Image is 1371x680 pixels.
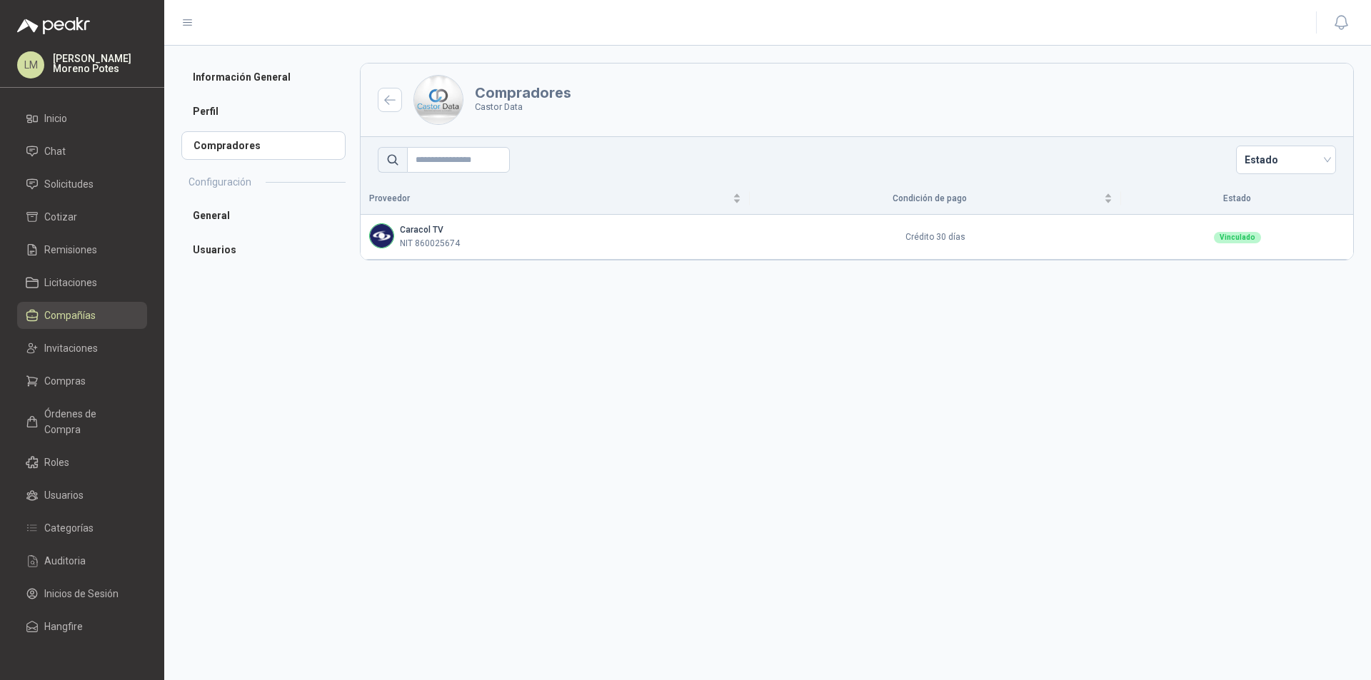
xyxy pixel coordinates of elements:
[1245,149,1327,171] span: Estado
[44,487,84,503] span: Usuarios
[370,224,393,248] img: Company Logo
[400,237,460,250] p: NIT 860025674
[17,335,147,362] a: Invitaciones
[17,613,147,640] a: Hangfire
[17,236,147,263] a: Remisiones
[44,340,98,356] span: Invitaciones
[17,171,147,198] a: Solicitudes
[189,174,251,190] h2: Configuración
[181,97,346,126] a: Perfil
[17,482,147,509] a: Usuarios
[44,455,69,470] span: Roles
[17,51,44,78] div: LM
[44,176,94,192] span: Solicitudes
[1214,232,1261,243] div: Vinculado
[17,203,147,230] a: Cotizar
[475,100,571,114] p: Castor Data
[53,54,147,73] p: [PERSON_NAME] Moreno Potes
[181,131,346,160] a: Compradores
[44,586,119,602] span: Inicios de Sesión
[17,105,147,132] a: Inicio
[369,192,730,205] span: Proveedor
[17,580,147,607] a: Inicios de Sesión
[17,514,147,542] a: Categorías
[750,215,1121,260] td: Crédito 30 días
[17,547,147,574] a: Auditoria
[400,225,443,235] b: Caracol TV
[17,138,147,165] a: Chat
[44,553,86,569] span: Auditoria
[181,235,346,264] a: Usuarios
[758,192,1101,205] span: Condición de pago
[44,520,94,536] span: Categorías
[44,242,97,258] span: Remisiones
[17,400,147,443] a: Órdenes de Compra
[181,201,346,230] a: General
[17,449,147,476] a: Roles
[17,269,147,296] a: Licitaciones
[44,308,96,323] span: Compañías
[44,406,134,437] span: Órdenes de Compra
[44,619,83,634] span: Hangfire
[17,367,147,395] a: Compras
[44,209,77,225] span: Cotizar
[17,17,90,34] img: Logo peakr
[181,63,346,91] a: Información General
[44,373,86,389] span: Compras
[475,86,571,100] h3: Compradores
[414,76,463,124] img: Company Logo
[750,183,1121,215] th: Condición de pago
[44,275,97,290] span: Licitaciones
[17,302,147,329] a: Compañías
[1121,183,1353,215] th: Estado
[44,143,66,159] span: Chat
[44,111,67,126] span: Inicio
[361,183,750,215] th: Proveedor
